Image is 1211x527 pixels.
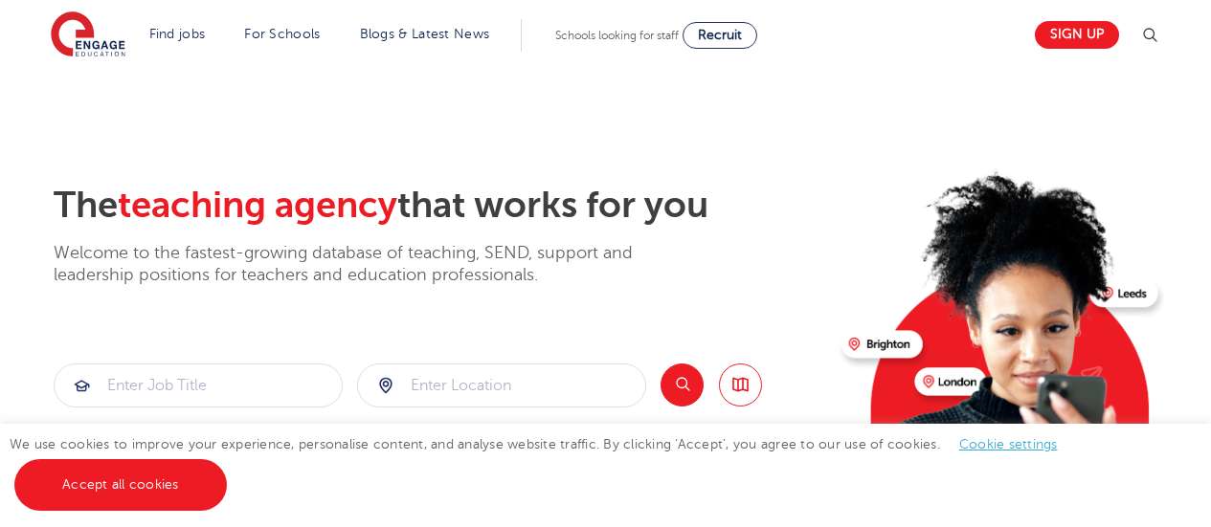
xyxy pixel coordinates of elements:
img: Engage Education [51,11,125,59]
span: We use cookies to improve your experience, personalise content, and analyse website traffic. By c... [10,437,1077,492]
span: Schools looking for staff [555,29,679,42]
a: Cookie settings [959,437,1058,451]
a: Find jobs [149,27,206,41]
a: Sign up [1035,21,1119,49]
p: Welcome to the fastest-growing database of teaching, SEND, support and leadership positions for t... [54,242,685,287]
button: Search [661,363,704,406]
span: teaching agency [118,185,397,226]
a: Recruit [683,22,757,49]
a: For Schools [244,27,320,41]
input: Submit [358,364,645,406]
a: Accept all cookies [14,459,227,511]
input: Submit [55,364,342,406]
div: Submit [54,363,343,407]
a: Blogs & Latest News [360,27,490,41]
h2: The that works for you [54,184,826,228]
span: Recruit [698,28,742,42]
div: Submit [357,363,646,407]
